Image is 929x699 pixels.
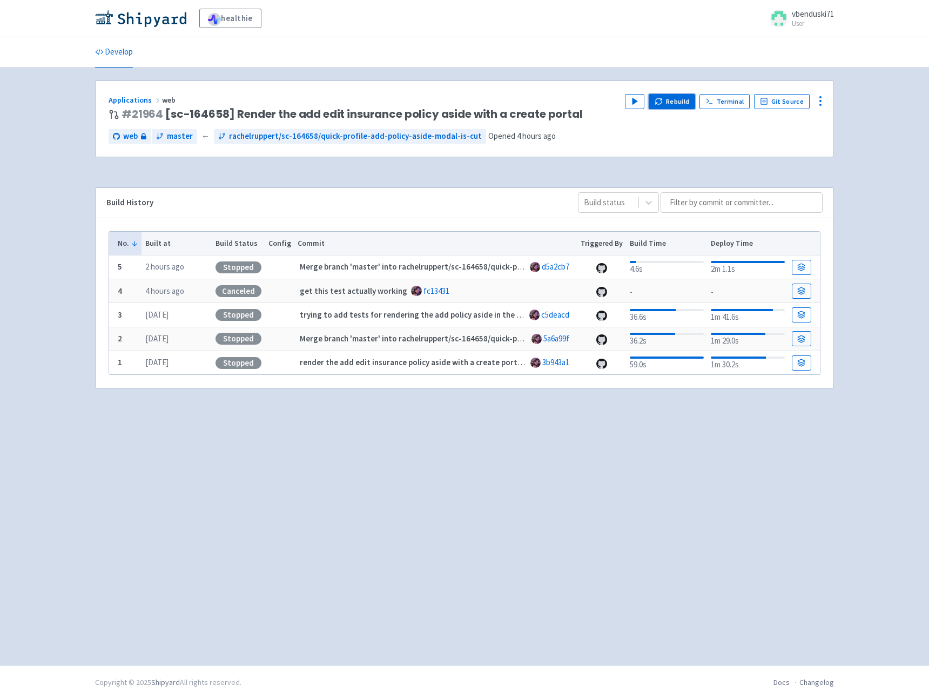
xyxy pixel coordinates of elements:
[300,333,651,344] strong: Merge branch 'master' into rachelruppert/sc-164658/quick-profile-add-policy-aside-modal-is-cut
[145,310,169,320] time: [DATE]
[792,9,834,19] span: vbenduski71
[711,331,785,347] div: 1m 29.0s
[118,333,122,344] b: 2
[118,261,122,272] b: 5
[630,284,704,299] div: -
[167,130,193,143] span: master
[792,284,811,299] a: Build Details
[517,131,556,141] time: 4 hours ago
[792,20,834,27] small: User
[543,333,569,344] a: 5a6a99f
[300,310,539,320] strong: trying to add tests for rendering the add policy aside in the portal
[300,286,407,296] strong: get this test actually working
[764,10,834,27] a: vbenduski71 User
[265,232,294,256] th: Config
[630,331,704,347] div: 36.2s
[711,307,785,324] div: 1m 41.6s
[542,357,569,367] a: 3b943a1
[212,232,265,256] th: Build Status
[118,238,138,249] button: No.
[541,310,569,320] a: c5deacd
[122,106,163,122] a: #21964
[630,259,704,275] div: 4.6s
[118,357,122,367] b: 1
[711,284,785,299] div: -
[142,232,212,256] th: Built at
[542,261,569,272] a: d5a2cb7
[488,131,556,141] span: Opened
[773,677,790,687] a: Docs
[649,94,695,109] button: Rebuild
[199,9,261,28] a: healthie
[300,357,639,367] strong: render the add edit insurance policy aside with a create portal if coming from the quick profile
[151,677,180,687] a: Shipyard
[145,357,169,367] time: [DATE]
[699,94,750,109] a: Terminal
[792,331,811,346] a: Build Details
[625,94,644,109] button: Play
[123,130,138,143] span: web
[109,95,162,105] a: Applications
[423,286,449,296] a: fc13431
[214,129,486,144] a: rachelruppert/sc-164658/quick-profile-add-policy-aside-modal-is-cut
[109,129,151,144] a: web
[661,192,823,213] input: Filter by commit or committer...
[707,232,788,256] th: Deploy Time
[216,285,261,297] div: Canceled
[799,677,834,687] a: Changelog
[792,307,811,322] a: Build Details
[216,333,261,345] div: Stopped
[792,355,811,371] a: Build Details
[122,108,583,120] span: [sc-164658] Render the add edit insurance policy aside with a create portal
[95,37,133,68] a: Develop
[118,310,122,320] b: 3
[216,357,261,369] div: Stopped
[201,130,210,143] span: ←
[577,232,627,256] th: Triggered By
[95,677,241,688] div: Copyright © 2025 All rights reserved.
[216,261,261,273] div: Stopped
[145,261,184,272] time: 2 hours ago
[711,259,785,275] div: 2m 1.1s
[152,129,197,144] a: master
[630,307,704,324] div: 36.6s
[145,286,184,296] time: 4 hours ago
[754,94,810,109] a: Git Source
[630,354,704,371] div: 59.0s
[300,261,651,272] strong: Merge branch 'master' into rachelruppert/sc-164658/quick-profile-add-policy-aside-modal-is-cut
[95,10,186,27] img: Shipyard logo
[711,354,785,371] div: 1m 30.2s
[162,95,177,105] span: web
[118,286,122,296] b: 4
[294,232,577,256] th: Commit
[216,309,261,321] div: Stopped
[626,232,707,256] th: Build Time
[792,260,811,275] a: Build Details
[106,197,561,209] div: Build History
[229,130,482,143] span: rachelruppert/sc-164658/quick-profile-add-policy-aside-modal-is-cut
[145,333,169,344] time: [DATE]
